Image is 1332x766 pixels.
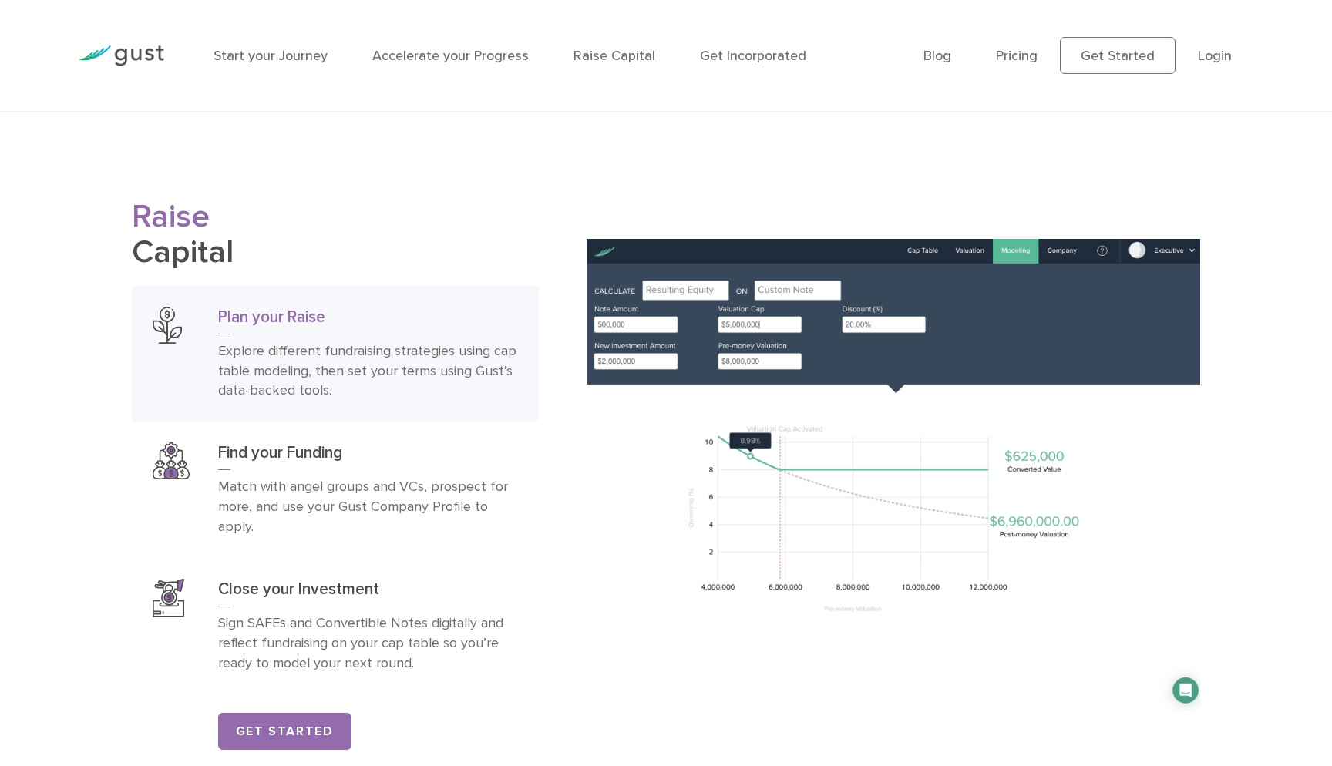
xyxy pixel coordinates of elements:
[132,286,539,422] a: Plan Your RaisePlan your RaiseExplore different fundraising strategies using cap table modeling, ...
[923,48,951,64] a: Blog
[132,200,539,270] h2: Capital
[587,239,1201,710] img: Plan Your Raise
[218,341,518,401] p: Explore different fundraising strategies using cap table modeling, then set your terms using Gust...
[78,45,164,66] img: Gust Logo
[218,613,518,674] p: Sign SAFEs and Convertible Notes digitally and reflect fundraising on your cap table so you’re re...
[372,48,529,64] a: Accelerate your Progress
[132,422,539,558] a: Find Your FundingFind your FundingMatch with angel groups and VCs, prospect for more, and use you...
[573,48,655,64] a: Raise Capital
[218,713,351,750] a: Get Started
[1198,48,1232,64] a: Login
[218,307,518,334] h3: Plan your Raise
[153,307,182,344] img: Plan Your Raise
[218,579,518,606] h3: Close your Investment
[132,197,210,236] span: Raise
[218,442,518,470] h3: Find your Funding
[132,558,539,694] a: Close Your InvestmentClose your InvestmentSign SAFEs and Convertible Notes digitally and reflect ...
[218,477,518,537] p: Match with angel groups and VCs, prospect for more, and use your Gust Company Profile to apply.
[153,579,184,617] img: Close Your Investment
[1060,37,1176,74] a: Get Started
[153,442,190,479] img: Find Your Funding
[700,48,806,64] a: Get Incorporated
[214,48,328,64] a: Start your Journey
[996,48,1038,64] a: Pricing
